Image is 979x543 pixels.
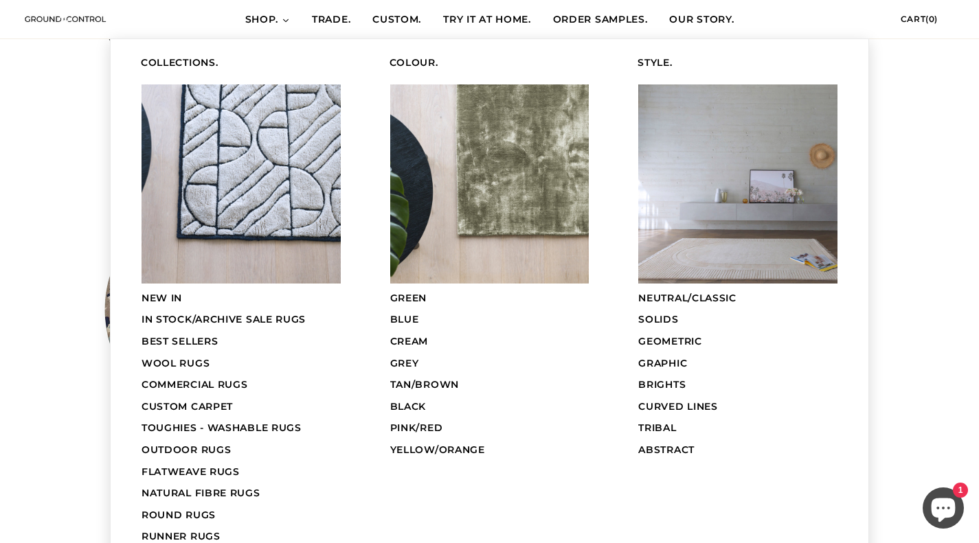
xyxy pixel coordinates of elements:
span: COLOUR. [390,56,438,70]
img: SHADOWDANCE [98,185,346,432]
inbox-online-store-chat: Shopify online store chat [919,487,968,532]
span: COLLECTIONS. [141,56,218,70]
img: Submenu item [142,84,341,284]
a: CURVED LINES [620,396,855,418]
a: BRIGHTS [620,374,855,396]
span: YELLOW/ORANGE [390,443,485,456]
a: Submenu item [124,80,359,288]
a: TRY IT AT HOME. [432,1,542,39]
span: PINK/RED [390,421,443,434]
span: GEOMETRIC [638,335,701,347]
a: BEST SELLERS [124,331,359,353]
a: ABSTRACT [620,439,855,461]
span: CREAM [390,335,429,347]
span: RUNNER RUGS [142,530,221,542]
span: GREEN [390,292,427,304]
a: CREAM [372,331,607,353]
a: GREY [372,353,607,375]
a: Submenu item [372,80,607,288]
a: OUR STORY. [658,1,745,39]
span: TOUGHIES - WASHABLE RUGS [142,421,302,434]
a: CUSTOM. [361,1,432,39]
span: WOOL RUGS [142,357,210,369]
a: TRIBAL [620,417,855,439]
a: ORDER SAMPLES. [542,1,659,39]
span: TRIBAL [638,421,676,434]
a: Submenu item [620,80,855,288]
span: BLACK [390,400,427,413]
span: OUR STORY. [669,13,734,27]
span: 0 [929,14,935,24]
span: ABSTRACT [638,443,695,456]
img: Submenu item [638,84,837,284]
span: NEW IN [142,292,182,304]
span: CUSTOM CARPET [142,400,233,413]
span: GRAPHIC [638,357,687,369]
span: OUTDOOR RUGS [142,443,231,456]
a: GRAPHIC [620,353,855,375]
span: STYLE. [638,56,672,70]
a: COLOUR. [372,53,607,74]
span: BLUE [390,313,419,325]
a: BLACK [372,396,607,418]
a: TOUGHIES - WASHABLE RUGS [124,417,359,439]
a: COMMERCIAL RUGS [124,374,359,396]
a: STYLE. [620,53,855,74]
a: GEOMETRIC [620,331,855,353]
a: SOLIDS [620,309,855,331]
span: TRY IT AT HOME. [443,13,531,27]
a: FLATWEAVE RUGS [124,461,359,483]
span: SHOP. [245,13,279,27]
span: Cart [901,14,925,24]
a: YELLOW/ORANGE [372,439,607,461]
a: NEW IN [124,288,359,310]
span: ROUND RUGS [142,509,216,521]
a: NEUTRAL/CLASSIC [620,288,855,310]
span: IN STOCK/ARCHIVE SALE RUGS [142,313,306,325]
span: BEST SELLERS [142,335,218,347]
a: TRADE. [301,1,361,39]
a: SHOP. [234,1,302,39]
span: COMMERCIAL RUGS [142,378,248,391]
a: OUTDOOR RUGS [124,439,359,461]
a: Cart(0) [901,14,958,24]
span: NATURAL FIBRE RUGS [142,487,260,499]
span: FLATWEAVE RUGS [142,465,240,478]
span: GREY [390,357,419,369]
span: ORDER SAMPLES. [553,13,648,27]
a: NATURAL FIBRE RUGS [124,483,359,505]
a: TAN/BROWN [372,374,607,396]
a: GREEN [372,288,607,310]
span: TAN/BROWN [390,378,459,391]
a: ROUND RUGS [124,505,359,527]
span: BRIGHTS [638,378,686,391]
h3: SHADOWDANCE [98,443,346,463]
a: PINK/RED [372,417,607,439]
span: CURVED LINES [638,400,717,413]
span: TRADE. [312,13,350,27]
span: NEUTRAL/CLASSIC [638,292,736,304]
a: COLLECTIONS. [124,53,359,74]
a: BLUE [372,309,607,331]
a: CUSTOM CARPET [124,396,359,418]
a: WOOL RUGS [124,353,359,375]
span: CUSTOM. [372,13,421,27]
span: SOLIDS [638,313,678,325]
a: IN STOCK/ARCHIVE SALE RUGS [124,309,359,331]
img: Submenu item [390,84,589,284]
